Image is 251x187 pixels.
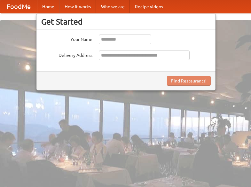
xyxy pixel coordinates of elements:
[130,0,168,13] a: Recipe videos
[37,0,59,13] a: Home
[41,51,92,58] label: Delivery Address
[41,17,211,27] h3: Get Started
[96,0,130,13] a: Who we are
[59,0,96,13] a: How it works
[41,35,92,43] label: Your Name
[167,76,211,86] button: Find Restaurants!
[0,0,37,13] a: FoodMe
